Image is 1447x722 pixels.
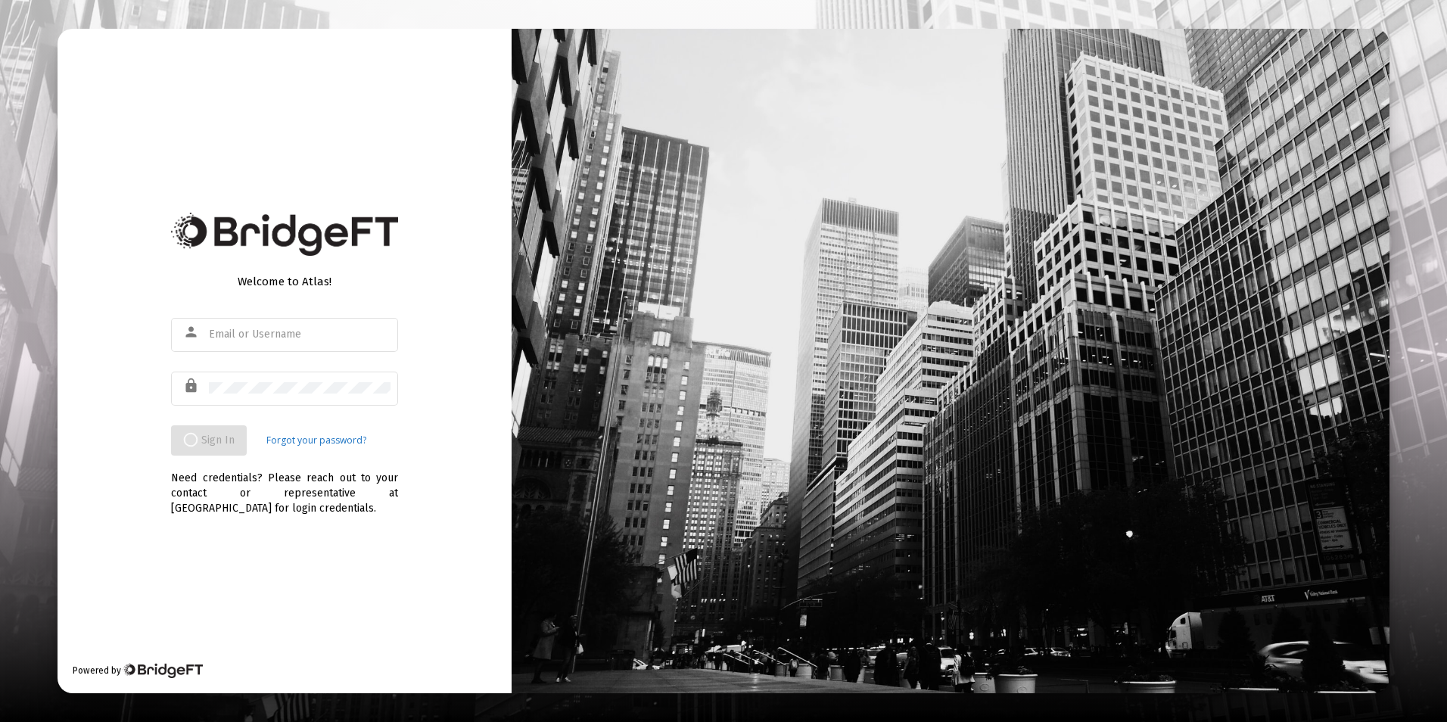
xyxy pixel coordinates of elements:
[183,377,201,395] mat-icon: lock
[73,663,202,678] div: Powered by
[266,433,366,448] a: Forgot your password?
[183,323,201,341] mat-icon: person
[171,213,398,256] img: Bridge Financial Technology Logo
[171,274,398,289] div: Welcome to Atlas!
[171,425,247,456] button: Sign In
[123,663,202,678] img: Bridge Financial Technology Logo
[183,434,235,447] span: Sign In
[171,456,398,516] div: Need credentials? Please reach out to your contact or representative at [GEOGRAPHIC_DATA] for log...
[209,328,391,341] input: Email or Username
